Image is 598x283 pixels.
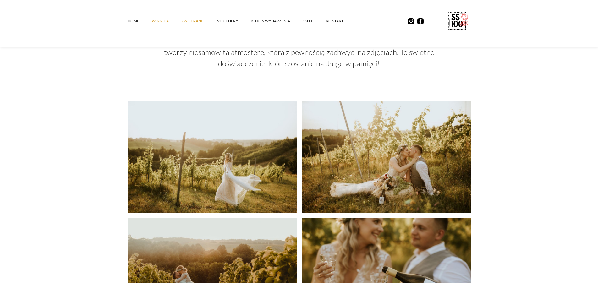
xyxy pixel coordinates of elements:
[152,12,181,30] a: winnica
[302,101,471,213] img: The bride and groom kiss during a wedding session in a vineyard
[128,12,152,30] a: Home
[251,12,303,30] a: Blog & Wydarzenia
[217,12,251,30] a: vouchery
[303,12,326,30] a: SKLEP
[326,12,356,30] a: kontakt
[181,12,217,30] a: ZWIEDZANIE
